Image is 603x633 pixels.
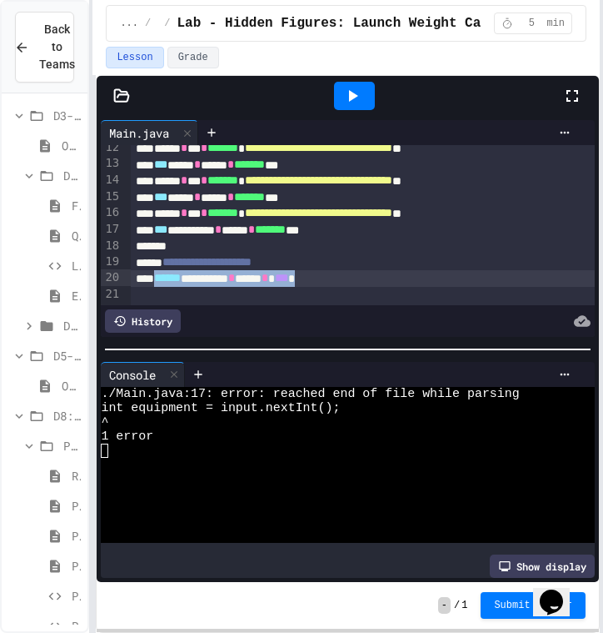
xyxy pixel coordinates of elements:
span: Quiz [72,227,81,244]
div: Main.java [101,124,177,142]
span: / [454,599,460,612]
div: 14 [101,172,122,188]
span: ^ [101,415,108,430]
span: Reference link [72,467,81,485]
button: Back to Teams [15,12,74,83]
span: / [164,17,170,30]
div: 12 [101,139,122,156]
span: Day 4 [63,317,81,334]
span: min [546,17,565,30]
span: D8: Type Casting [53,407,81,425]
span: Practice (Homework, if needed) [63,437,81,455]
span: Submit Answer [494,599,572,612]
span: Overview - Teacher only [62,137,81,154]
span: ... [120,17,138,30]
div: 20 [101,269,122,286]
span: Lab Lecture [72,257,81,274]
div: 15 [101,188,122,205]
div: 17 [101,221,122,238]
span: Exit Ticket [72,287,81,304]
div: Console [101,362,185,387]
iframe: chat widget [533,566,586,616]
div: Show display [490,555,595,578]
span: 5 [518,17,545,30]
button: Grade [167,47,219,68]
button: Lesson [106,47,163,68]
span: Overview - Teacher Only [62,377,81,394]
span: 1 [461,599,467,612]
span: Problem 3 [72,557,81,575]
span: Problem 2 [72,527,81,545]
button: Submit Answer [481,592,586,619]
span: / [145,17,151,30]
div: 21 [101,286,122,302]
div: Main.java [101,120,198,145]
div: Console [101,366,164,384]
span: Problem 4 [72,587,81,605]
div: 16 [101,204,122,221]
span: int equipment = input.nextInt(); [101,401,340,415]
div: History [105,309,181,333]
span: Problem 1 [72,497,81,515]
span: Lab - Hidden Figures: Launch Weight Calculator [177,13,545,33]
span: 1 error [101,430,153,444]
div: 13 [101,155,122,172]
span: Fast Start [72,197,81,214]
span: - [438,597,451,614]
span: D3-4: Variables and Input [53,107,81,124]
span: D5-7: Data Types and Number Calculations [53,347,81,364]
span: Day 3 [63,167,81,184]
div: 18 [101,238,122,254]
span: Back to Teams [39,21,75,73]
div: 19 [101,254,122,270]
span: ./Main.java:17: error: reached end of file while parsing [101,387,519,401]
